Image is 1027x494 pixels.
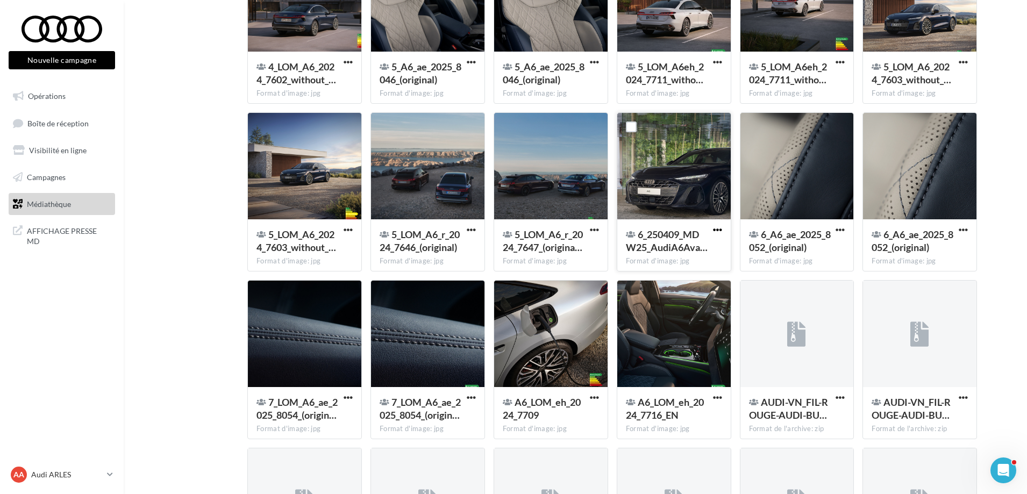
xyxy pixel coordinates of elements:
div: Format d'image: jpg [872,89,968,98]
span: 7_LOM_A6_ae_2025_8054_(original) [380,396,461,421]
div: Format d'image: jpg [380,89,476,98]
div: Format de l'archive: zip [749,424,845,434]
span: 5_LOM_A6_2024_7603_without_cast [872,61,951,85]
span: 4_LOM_A6_2024_7602_without_cast [256,61,336,85]
span: 5_LOM_A6eh_2024_7711_without_cast [626,61,704,85]
span: AA [13,469,24,480]
span: 5_A6_ae_2025_8046_(original) [380,61,461,85]
span: AUDI-VN_FIL-ROUGE-AUDI-BUSINESS_A6-E-TRON-SANS-OFFRE_POSTLINK-1080x1080_LINKEDIN [749,396,828,421]
div: Format d'image: jpg [749,89,845,98]
div: Format d'image: jpg [256,256,353,266]
a: Médiathèque [6,193,117,216]
span: 6_A6_ae_2025_8052_(original) [872,228,953,253]
a: AA Audi ARLES [9,464,115,485]
span: A6_LOM_eh_2024_7716_EN [626,396,704,421]
a: Boîte de réception [6,112,117,135]
span: 5_LOM_A6_r_2024_7647_(original)-Edit [503,228,583,253]
div: Format d'image: jpg [380,256,476,266]
iframe: Intercom live chat [990,457,1016,483]
div: Format d'image: jpg [503,424,599,434]
div: Format de l'archive: zip [872,424,968,434]
a: Opérations [6,85,117,108]
a: Campagnes [6,166,117,189]
div: Format d'image: jpg [626,256,722,266]
div: Format d'image: jpg [503,256,599,266]
div: Format d'image: jpg [872,256,968,266]
span: Campagnes [27,173,66,182]
span: AFFICHAGE PRESSE MD [27,224,111,247]
div: Format d'image: jpg [626,89,722,98]
button: Nouvelle campagne [9,51,115,69]
span: 7_LOM_A6_ae_2025_8054_(original) [256,396,338,421]
span: 6_A6_ae_2025_8052_(original) [749,228,831,253]
span: Médiathèque [27,199,71,208]
div: Format d'image: jpg [256,89,353,98]
span: 6_250409_MDW25_AudiA6Avant_Single_Image_LN [626,228,708,253]
a: AFFICHAGE PRESSE MD [6,219,117,251]
span: 5_LOM_A6_2024_7603_without_cast [256,228,336,253]
div: Format d'image: jpg [503,89,599,98]
span: AUDI-VN_FIL-ROUGE-AUDI-BUSINESS_A6-E-TRON-SANS-OFFRE_POSTLINK-1920x1080_LINKEDIN [872,396,951,421]
span: 5_A6_ae_2025_8046_(original) [503,61,584,85]
span: Boîte de réception [27,118,89,127]
span: A6_LOM_eh_2024_7709 [503,396,581,421]
div: Format d'image: jpg [749,256,845,266]
div: Format d'image: jpg [626,424,722,434]
div: Format d'image: jpg [380,424,476,434]
span: 5_LOM_A6eh_2024_7711_without_cast [749,61,827,85]
div: Format d'image: jpg [256,424,353,434]
span: 5_LOM_A6_r_2024_7646_(original) [380,228,460,253]
span: Opérations [28,91,66,101]
span: Visibilité en ligne [29,146,87,155]
a: Visibilité en ligne [6,139,117,162]
p: Audi ARLES [31,469,103,480]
